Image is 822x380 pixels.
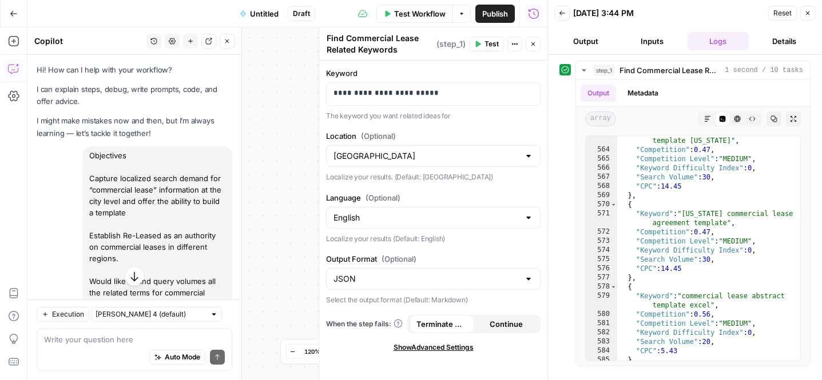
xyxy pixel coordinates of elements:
div: 569 [586,191,617,200]
input: Claude Sonnet 4 (default) [96,309,205,320]
div: Objectives Capture localized search demand for “commercial lease” information at the city level a... [82,146,232,313]
button: Reset [768,6,797,21]
span: (Optional) [361,130,396,142]
span: Reset [773,8,792,18]
div: 573 [586,237,617,246]
input: English [333,212,519,223]
span: array [585,111,616,126]
button: Test Workflow [376,5,452,23]
span: Terminate Workflow [416,318,467,330]
p: I might make mistakes now and then, but I’m always learning — let’s tackle it together! [37,115,232,139]
p: Localize your results. (Default: [GEOGRAPHIC_DATA]) [326,171,541,183]
div: 565 [586,154,617,163]
div: 571 [586,209,617,227]
span: ( step_1 ) [436,38,466,50]
a: When the step fails: [326,319,403,329]
p: I can explain steps, debug, write prompts, code, and offer advice. [37,83,232,107]
div: 568 [586,182,617,191]
input: United States [333,150,519,162]
p: Select the output format (Default: Markdown) [326,294,541,306]
div: 570 [586,200,617,209]
div: 577 [586,273,617,282]
div: 578 [586,282,617,291]
span: Find Commercial Lease Related Keywords [620,65,720,76]
button: Continue [474,315,539,333]
textarea: Find Commercial Lease Related Keywords [327,33,434,55]
button: Test [469,37,504,51]
button: Untitled [233,5,285,23]
button: 1 second / 10 tasks [576,61,810,79]
div: 582 [586,328,617,337]
span: Draft [293,9,310,19]
span: Toggle code folding, rows 570 through 577 [610,200,617,209]
div: 575 [586,255,617,264]
div: 583 [586,337,617,346]
span: Untitled [250,8,279,19]
span: (Optional) [382,253,416,265]
p: Hi! How can I help with your workflow? [37,64,232,76]
button: Auto Mode [149,350,205,365]
button: Logs [688,32,749,50]
span: 1 second / 10 tasks [725,65,803,75]
div: Copilot [34,35,143,47]
span: 120% [304,347,320,356]
div: 576 [586,264,617,273]
span: (Optional) [366,192,400,203]
span: Test [485,39,499,49]
div: 566 [586,163,617,173]
button: Execution [37,307,89,322]
div: 574 [586,246,617,255]
p: Localize your results (Default: English) [326,233,541,245]
button: Publish [475,5,515,23]
span: Continue [490,318,523,330]
div: 1 second / 10 tasks [576,80,810,366]
div: 563 [586,127,617,145]
button: Metadata [621,85,665,102]
div: 584 [586,346,617,355]
input: JSON [333,273,519,285]
p: The keyword you want related ideas for [326,110,541,122]
span: step_1 [593,65,615,76]
button: Details [753,32,815,50]
span: Auto Mode [165,352,200,362]
div: 581 [586,319,617,328]
label: Output Format [326,253,541,265]
div: 580 [586,310,617,319]
div: 585 [586,355,617,365]
button: Output [581,85,616,102]
span: Toggle code folding, rows 578 through 585 [610,282,617,291]
label: Language [326,192,541,203]
span: Show Advanced Settings [394,342,474,353]
button: Output [555,32,617,50]
button: Inputs [621,32,683,50]
div: 564 [586,145,617,154]
div: 567 [586,173,617,182]
label: Keyword [326,67,541,79]
div: 579 [586,291,617,310]
label: Location [326,130,541,142]
span: Publish [482,8,508,19]
span: Execution [52,309,84,319]
div: 572 [586,227,617,237]
span: Test Workflow [394,8,446,19]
